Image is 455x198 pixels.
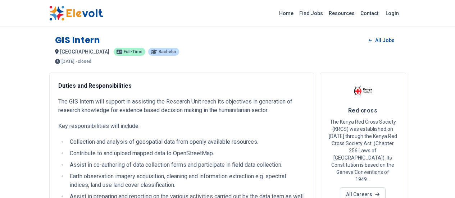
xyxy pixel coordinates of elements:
h1: GIS Intern [55,34,100,46]
span: [GEOGRAPHIC_DATA] [60,49,109,55]
li: Collection and analysis of geospatial data from openly available resources. [68,138,305,146]
li: Contribute to and upload mapped data to OpenStreetMap. [68,149,305,158]
a: Find Jobs [296,8,326,19]
a: Home [276,8,296,19]
span: Red cross [348,107,377,114]
p: The Kenya Red Cross Society (KRCS) was established on [DATE] through the Kenya Red Cross Society ... [329,118,397,183]
img: Red cross [354,82,372,100]
span: full-time [124,50,142,54]
li: Earth observation imagery acquisition, cleaning and information extraction e.g. spectral indices,... [68,172,305,189]
p: - closed [76,59,91,64]
span: [DATE] [62,59,74,64]
p: The GIS Intern will support in assisting the Research Unit reach its objectives in generation of ... [58,97,305,115]
a: Login [381,6,403,20]
p: Key responsibilities will include: [58,122,305,130]
a: All Jobs [363,35,400,46]
strong: Duties and Responsibilities [58,82,132,89]
span: bachelor [159,50,176,54]
a: Resources [326,8,358,19]
li: Assist in co-authoring of data collection forms and participate in field data collection. [68,161,305,169]
a: Contact [358,8,381,19]
img: Elevolt [49,6,103,21]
